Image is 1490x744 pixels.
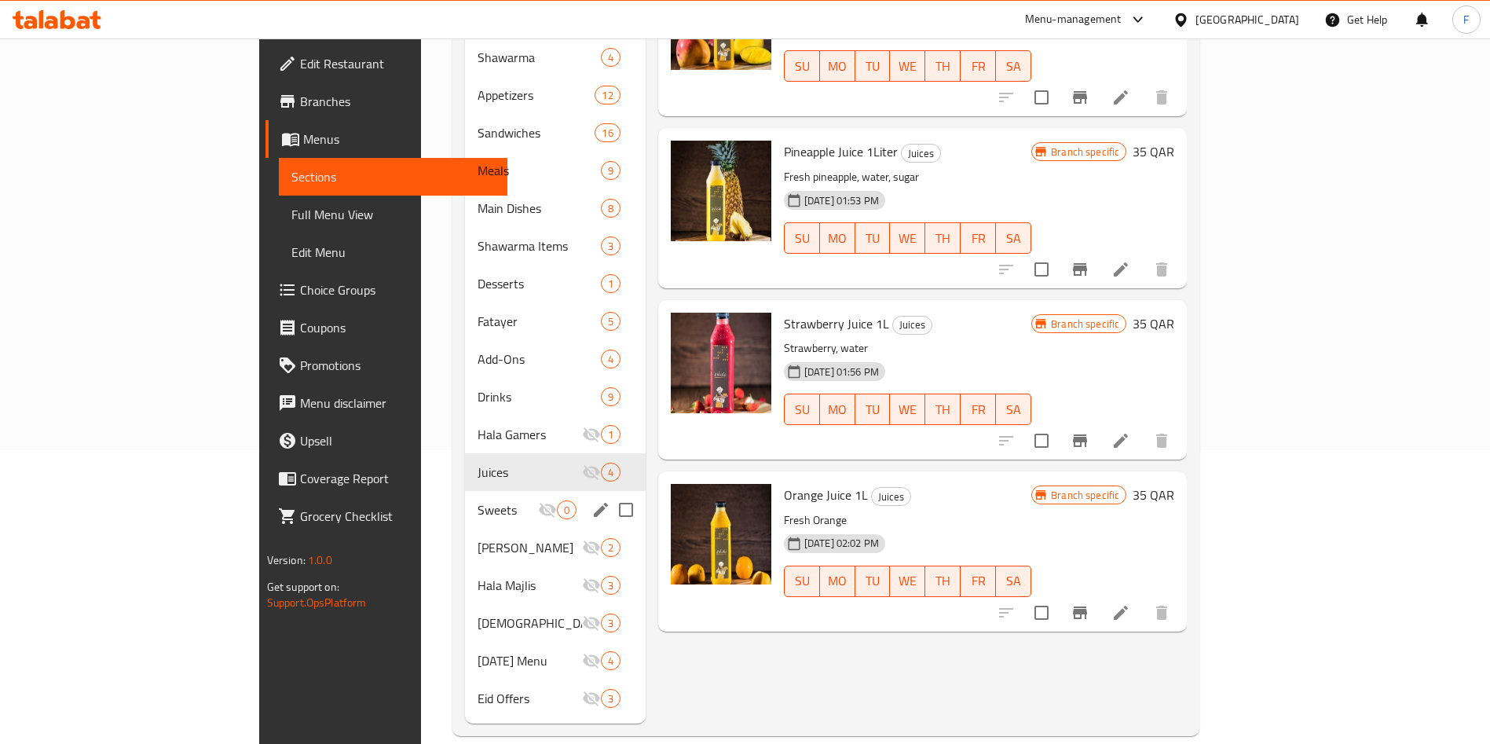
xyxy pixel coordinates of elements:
[267,577,339,597] span: Get support on:
[602,541,620,555] span: 2
[932,398,954,421] span: TH
[465,453,646,491] div: Juices4
[265,497,508,535] a: Grocery Checklist
[465,114,646,152] div: Sandwiches16
[582,614,601,632] svg: Inactive section
[601,161,621,180] div: items
[478,614,582,632] span: [DEMOGRAPHIC_DATA] gatherings
[265,422,508,460] a: Upsell
[465,189,646,227] div: Main Dishes8
[1111,603,1130,622] a: Edit menu item
[1002,55,1025,78] span: SA
[1143,79,1181,116] button: delete
[932,570,954,592] span: TH
[925,222,961,254] button: TH
[291,167,496,186] span: Sections
[465,378,646,416] div: Drinks9
[582,425,601,444] svg: Inactive section
[595,88,619,103] span: 12
[478,387,601,406] span: Drinks
[478,312,601,331] span: Fatayer
[826,55,849,78] span: MO
[265,45,508,82] a: Edit Restaurant
[601,425,621,444] div: items
[791,55,814,78] span: SU
[465,265,646,302] div: Desserts1
[826,570,849,592] span: MO
[478,689,582,708] span: Eid Offers
[478,538,582,557] span: [PERSON_NAME]
[478,425,582,444] span: Hala Gamers
[557,500,577,519] div: items
[890,222,925,254] button: WE
[582,689,601,708] svg: Inactive section
[820,566,855,597] button: MO
[961,50,996,82] button: FR
[265,384,508,422] a: Menu disclaimer
[478,350,601,368] span: Add-Ons
[784,339,1031,358] p: Strawberry, water
[961,222,996,254] button: FR
[478,48,601,67] div: Shawarma
[595,126,619,141] span: 16
[602,277,620,291] span: 1
[465,491,646,529] div: Sweets0edit
[602,314,620,329] span: 5
[478,199,601,218] span: Main Dishes
[538,500,557,519] svg: Inactive section
[602,691,620,706] span: 3
[279,196,508,233] a: Full Menu View
[784,511,1031,530] p: Fresh Orange
[784,167,1031,187] p: Fresh pineapple, water, sugar
[558,503,576,518] span: 0
[896,227,919,250] span: WE
[595,86,620,104] div: items
[478,236,601,255] span: Shawarma Items
[967,227,990,250] span: FR
[893,316,932,334] span: Juices
[265,120,508,158] a: Menus
[601,463,621,482] div: items
[1061,79,1099,116] button: Branch-specific-item
[855,222,891,254] button: TU
[925,566,961,597] button: TH
[996,222,1031,254] button: SA
[478,86,595,104] div: Appetizers
[798,193,885,208] span: [DATE] 01:53 PM
[291,243,496,262] span: Edit Menu
[478,161,601,180] div: Meals
[478,274,601,293] span: Desserts
[291,205,496,224] span: Full Menu View
[855,566,891,597] button: TU
[582,651,601,670] svg: Inactive section
[601,538,621,557] div: items
[602,654,620,669] span: 4
[602,201,620,216] span: 8
[300,92,496,111] span: Branches
[896,570,919,592] span: WE
[820,50,855,82] button: MO
[265,271,508,309] a: Choice Groups
[855,50,891,82] button: TU
[478,576,582,595] div: Hala Majlis
[478,538,582,557] div: Hala Crews
[602,50,620,65] span: 4
[1111,260,1130,279] a: Edit menu item
[925,50,961,82] button: TH
[601,689,621,708] div: items
[279,158,508,196] a: Sections
[265,309,508,346] a: Coupons
[478,123,595,142] span: Sandwiches
[671,313,771,413] img: Strawberry Juice 1L
[465,38,646,76] div: Shawarma4
[465,152,646,189] div: Meals9
[671,484,771,585] img: Orange Juice 1L
[890,394,925,425] button: WE
[1143,594,1181,632] button: delete
[890,566,925,597] button: WE
[601,312,621,331] div: items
